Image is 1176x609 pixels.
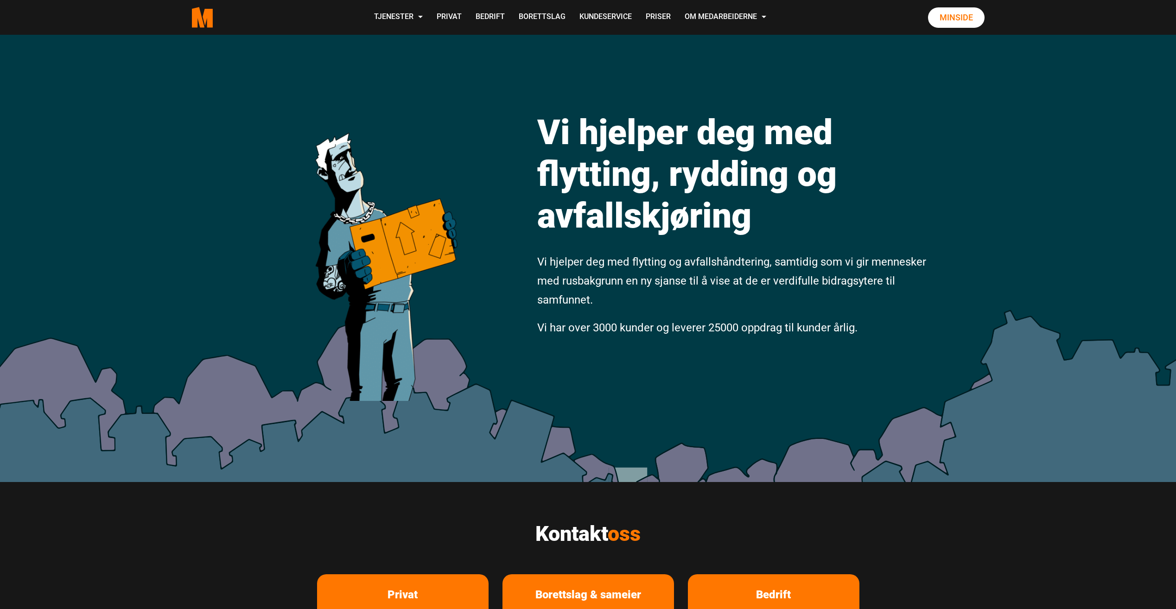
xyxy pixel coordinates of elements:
a: Kundeservice [572,1,639,34]
span: Vi har over 3000 kunder og leverer 25000 oppdrag til kunder årlig. [537,321,858,334]
a: Tjenester [367,1,430,34]
a: Bedrift [469,1,512,34]
a: Borettslag [512,1,572,34]
h1: Vi hjelper deg med flytting, rydding og avfallskjøring [537,111,929,236]
span: Vi hjelper deg med flytting og avfallshåndtering, samtidig som vi gir mennesker med rusbakgrunn e... [537,255,926,306]
a: Minside [928,7,985,28]
h2: Kontakt [317,521,859,546]
span: oss [608,521,641,546]
a: Priser [639,1,678,34]
a: Privat [430,1,469,34]
img: medarbeiderne man icon optimized [305,90,465,401]
a: Om Medarbeiderne [678,1,773,34]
